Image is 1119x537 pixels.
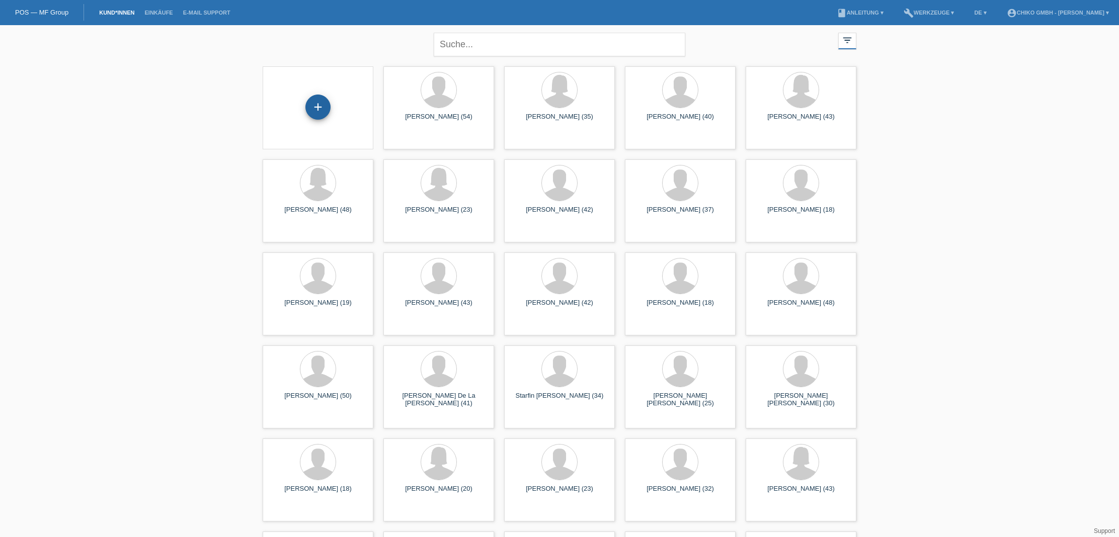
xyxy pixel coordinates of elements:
div: Kund*in hinzufügen [306,99,330,116]
i: book [837,8,847,18]
div: [PERSON_NAME] De La [PERSON_NAME] (41) [391,392,486,408]
div: [PERSON_NAME] (50) [271,392,365,408]
a: E-Mail Support [178,10,235,16]
div: [PERSON_NAME] (40) [633,113,728,129]
a: Kund*innen [94,10,139,16]
div: [PERSON_NAME] (43) [754,485,848,501]
a: Einkäufe [139,10,178,16]
i: build [904,8,914,18]
div: [PERSON_NAME] (23) [391,206,486,222]
a: POS — MF Group [15,9,68,16]
div: [PERSON_NAME] (48) [754,299,848,315]
div: [PERSON_NAME] [PERSON_NAME] (30) [754,392,848,408]
div: [PERSON_NAME] (19) [271,299,365,315]
div: [PERSON_NAME] (32) [633,485,728,501]
div: [PERSON_NAME] (37) [633,206,728,222]
div: [PERSON_NAME] (43) [391,299,486,315]
a: buildWerkzeuge ▾ [899,10,960,16]
div: [PERSON_NAME] (23) [512,485,607,501]
div: [PERSON_NAME] (18) [633,299,728,315]
div: [PERSON_NAME] (35) [512,113,607,129]
a: Support [1094,527,1115,534]
div: [PERSON_NAME] (48) [271,206,365,222]
div: [PERSON_NAME] (43) [754,113,848,129]
div: [PERSON_NAME] [PERSON_NAME] (25) [633,392,728,408]
div: [PERSON_NAME] (42) [512,299,607,315]
a: bookAnleitung ▾ [832,10,889,16]
a: DE ▾ [969,10,991,16]
i: filter_list [842,35,853,46]
input: Suche... [434,33,685,56]
div: [PERSON_NAME] (20) [391,485,486,501]
a: account_circleChiko GmbH - [PERSON_NAME] ▾ [1002,10,1114,16]
div: [PERSON_NAME] (42) [512,206,607,222]
i: account_circle [1007,8,1017,18]
div: Starfin [PERSON_NAME] (34) [512,392,607,408]
div: [PERSON_NAME] (18) [271,485,365,501]
div: [PERSON_NAME] (18) [754,206,848,222]
div: [PERSON_NAME] (54) [391,113,486,129]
